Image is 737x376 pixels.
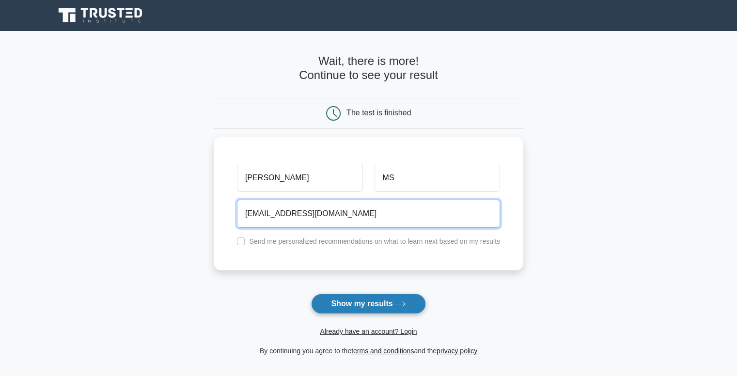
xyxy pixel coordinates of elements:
input: Email [237,200,500,228]
button: Show my results [311,294,425,314]
div: By continuing you agree to the and the [208,345,529,357]
a: Already have an account? Login [320,328,417,335]
h4: Wait, there is more! Continue to see your result [214,54,523,82]
div: The test is finished [346,109,411,117]
a: terms and conditions [351,347,414,355]
input: First name [237,164,362,192]
a: privacy policy [437,347,477,355]
label: Send me personalized recommendations on what to learn next based on my results [249,237,500,245]
input: Last name [375,164,500,192]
